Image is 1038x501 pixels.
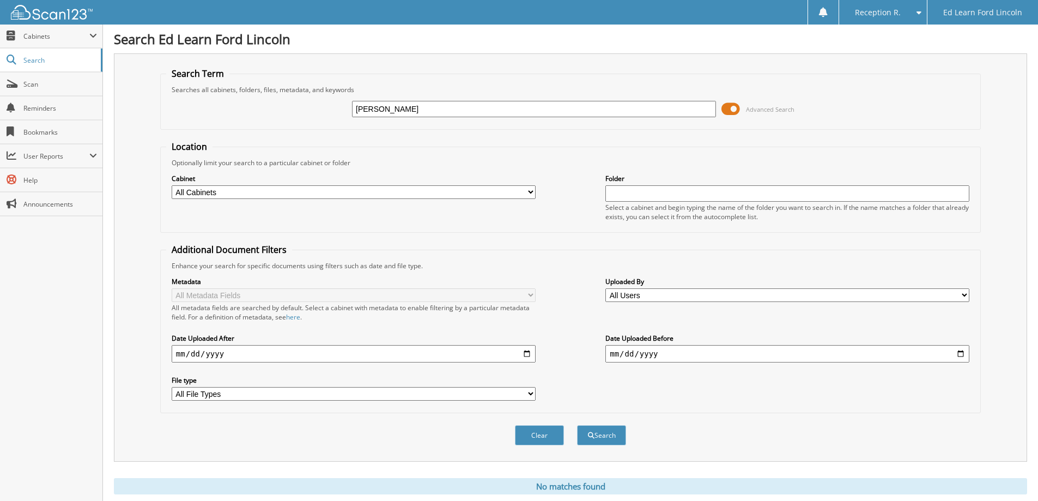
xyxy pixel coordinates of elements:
label: Folder [605,174,969,183]
a: here [286,312,300,322]
span: Search [23,56,95,65]
span: Announcements [23,200,97,209]
div: All metadata fields are searched by default. Select a cabinet with metadata to enable filtering b... [172,303,536,322]
span: Bookmarks [23,128,97,137]
label: Metadata [172,277,536,286]
label: File type [172,376,536,385]
div: Searches all cabinets, folders, files, metadata, and keywords [166,85,975,94]
div: Enhance your search for specific documents using filters such as date and file type. [166,261,975,270]
span: Cabinets [23,32,89,41]
img: scan123-logo-white.svg [11,5,93,20]
input: start [172,345,536,363]
div: Optionally limit your search to a particular cabinet or folder [166,158,975,167]
label: Uploaded By [605,277,969,286]
button: Clear [515,425,564,445]
span: Advanced Search [746,105,794,113]
span: User Reports [23,152,89,161]
span: Help [23,176,97,185]
legend: Additional Document Filters [166,244,292,256]
label: Cabinet [172,174,536,183]
legend: Location [166,141,213,153]
button: Search [577,425,626,445]
div: Select a cabinet and begin typing the name of the folder you want to search in. If the name match... [605,203,969,221]
iframe: Chat Widget [984,449,1038,501]
span: Scan [23,80,97,89]
span: Reception R. [855,9,901,16]
label: Date Uploaded Before [605,334,969,343]
h1: Search Ed Learn Ford Lincoln [114,30,1027,48]
label: Date Uploaded After [172,334,536,343]
div: No matches found [114,478,1027,494]
legend: Search Term [166,68,229,80]
span: Ed Learn Ford Lincoln [943,9,1022,16]
input: end [605,345,969,363]
span: Reminders [23,104,97,113]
